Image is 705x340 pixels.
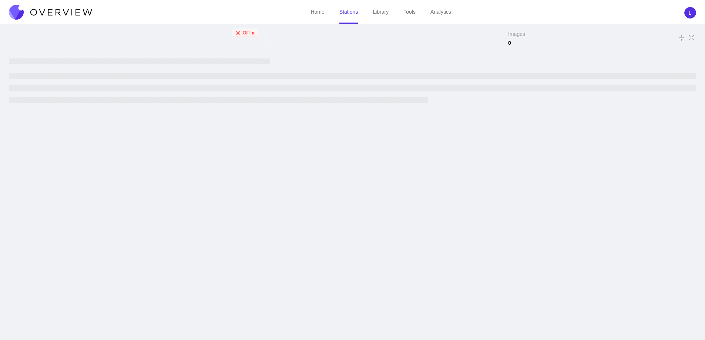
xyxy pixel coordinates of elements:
img: Overview [9,5,92,20]
span: 0 [508,39,525,47]
a: Library [373,9,389,15]
a: Stations [339,9,358,15]
a: Tools [403,9,416,15]
span: Images [508,30,525,38]
span: close-circle [236,31,240,35]
img: avatar [684,7,696,19]
div: undefined [9,29,12,39]
span: vertical-align-middle [678,33,685,42]
span: Offline [243,29,255,37]
a: Analytics [430,9,451,15]
span: fullscreen [688,34,695,42]
a: Home [310,9,324,15]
